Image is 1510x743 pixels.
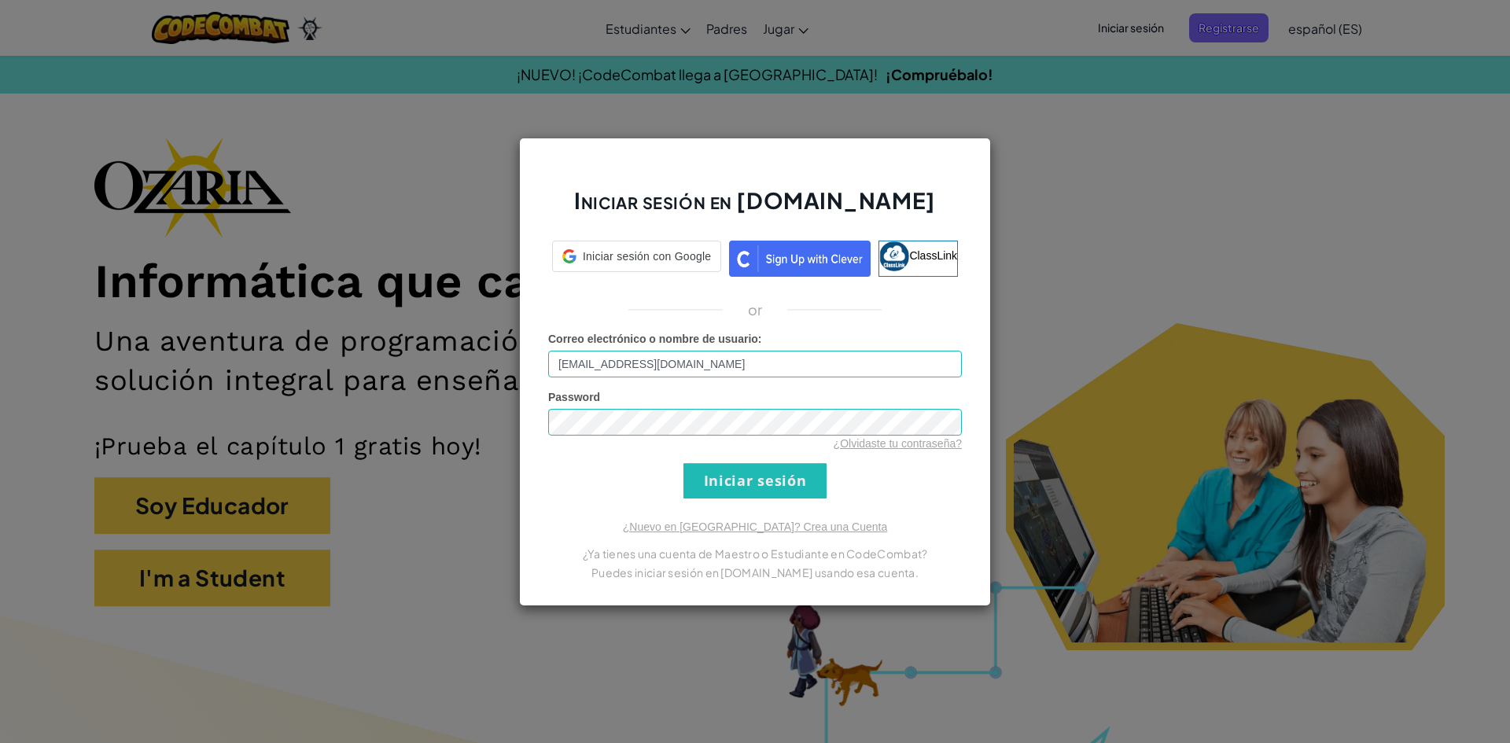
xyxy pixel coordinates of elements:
p: ¿Ya tienes una cuenta de Maestro o Estudiante en CodeCombat? [548,544,962,563]
div: Iniciar sesión con Google [552,241,721,272]
p: Puedes iniciar sesión en [DOMAIN_NAME] usando esa cuenta. [548,563,962,582]
input: Iniciar sesión [683,463,827,498]
img: clever_sso_button@2x.png [729,241,871,277]
span: Iniciar sesión con Google [583,248,711,264]
a: Iniciar sesión con Google [552,241,721,277]
h2: Iniciar sesión en [DOMAIN_NAME] [548,186,962,231]
img: classlink-logo-small.png [879,241,909,271]
span: ClassLink [909,248,957,261]
p: or [748,300,763,319]
span: Password [548,391,600,403]
label: : [548,331,762,347]
span: Correo electrónico o nombre de usuario [548,333,758,345]
a: ¿Nuevo en [GEOGRAPHIC_DATA]? Crea una Cuenta [623,520,887,533]
a: ¿Olvidaste tu contraseña? [834,437,962,450]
